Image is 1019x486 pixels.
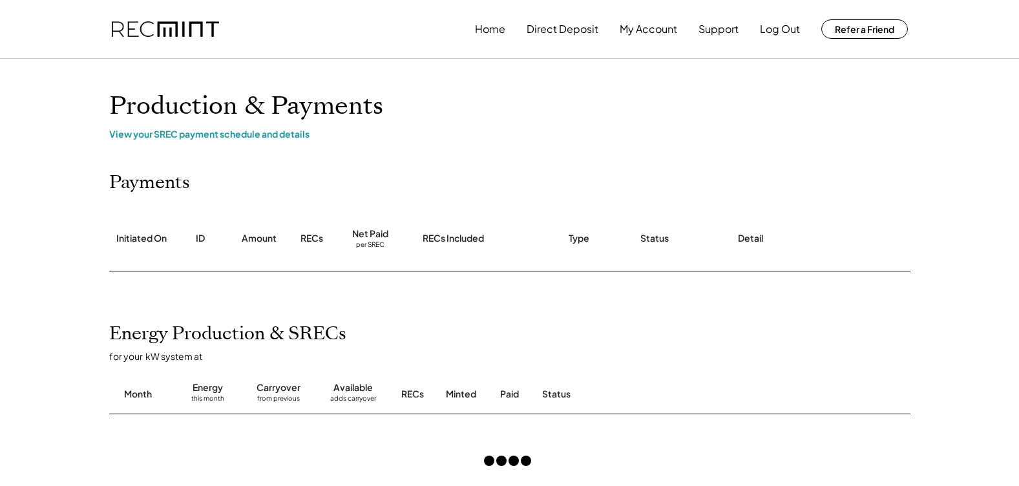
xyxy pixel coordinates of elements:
div: this month [191,394,224,407]
div: Initiated On [116,232,167,245]
div: Detail [738,232,763,245]
div: Net Paid [352,227,388,240]
button: Home [475,16,505,42]
h2: Energy Production & SRECs [109,323,346,345]
button: Support [699,16,739,42]
div: Status [640,232,669,245]
div: ID [196,232,205,245]
h2: Payments [109,172,190,194]
div: Energy [193,381,223,394]
div: Month [124,388,152,401]
button: Refer a Friend [821,19,908,39]
div: Paid [500,388,519,401]
div: View your SREC payment schedule and details [109,128,910,140]
div: Status [542,388,762,401]
div: per SREC [356,240,384,250]
div: Type [569,232,589,245]
div: Amount [242,232,277,245]
img: recmint-logotype%403x.png [112,21,219,37]
div: adds carryover [330,394,376,407]
div: Carryover [257,381,300,394]
div: RECs [401,388,424,401]
h1: Production & Payments [109,91,910,121]
div: Available [333,381,373,394]
div: Minted [446,388,476,401]
div: RECs [300,232,323,245]
button: My Account [620,16,677,42]
button: Direct Deposit [527,16,598,42]
div: from previous [257,394,300,407]
div: RECs Included [423,232,484,245]
button: Log Out [760,16,800,42]
div: for your kW system at [109,350,923,362]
